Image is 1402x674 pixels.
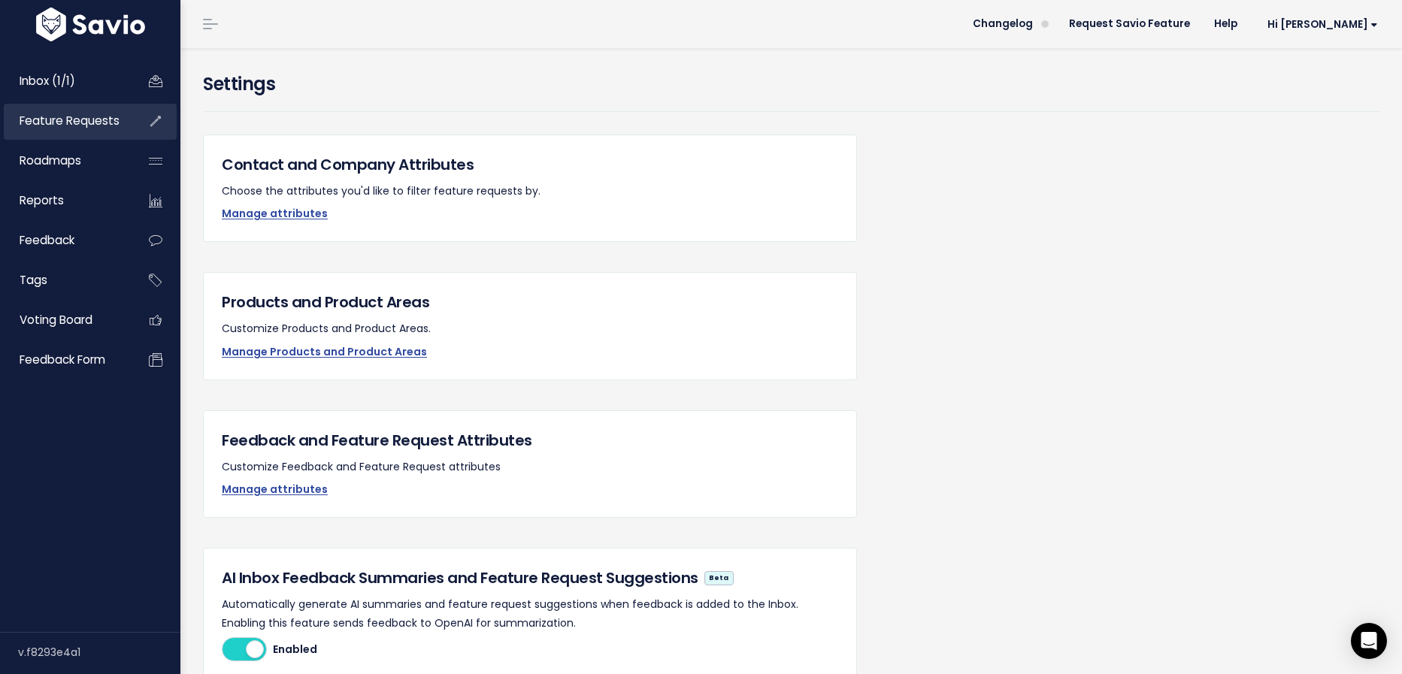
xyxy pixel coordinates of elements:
[1351,623,1387,659] div: Open Intercom Messenger
[222,429,838,452] h5: Feedback and Feature Request Attributes
[222,595,838,633] p: Automatically generate AI summaries and feature request suggestions when feedback is added to the...
[20,352,105,367] span: Feedback form
[222,182,838,201] p: Choose the attributes you'd like to filter feature requests by.
[1057,13,1202,35] a: Request Savio Feature
[4,64,125,98] a: Inbox (1/1)
[20,113,120,128] span: Feature Requests
[20,153,81,168] span: Roadmaps
[222,153,838,176] h5: Contact and Company Attributes
[222,482,328,497] a: Manage attributes
[4,104,125,138] a: Feature Requests
[203,71,1379,98] h4: Settings
[18,633,180,672] div: v.f8293e4a1
[222,567,838,589] h5: AI Inbox Feedback Summaries and Feature Request Suggestions
[222,344,427,359] a: Manage Products and Product Areas
[20,192,64,208] span: Reports
[273,637,322,661] span: Enabled
[4,303,125,337] a: Voting Board
[32,8,149,41] img: logo-white.9d6f32f41409.svg
[4,144,125,178] a: Roadmaps
[1202,13,1249,35] a: Help
[222,206,328,221] a: Manage attributes
[20,312,92,328] span: Voting Board
[222,319,838,338] p: Customize Products and Product Areas.
[1249,13,1390,36] a: Hi [PERSON_NAME]
[20,73,75,89] span: Inbox (1/1)
[4,223,125,258] a: Feedback
[4,183,125,218] a: Reports
[1267,19,1378,30] span: Hi [PERSON_NAME]
[709,573,728,582] strong: Beta
[4,343,125,377] a: Feedback form
[222,458,838,476] p: Customize Feedback and Feature Request attributes
[4,263,125,298] a: Tags
[973,19,1033,29] span: Changelog
[222,291,838,313] h5: Products and Product Areas
[20,232,74,248] span: Feedback
[20,272,47,288] span: Tags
